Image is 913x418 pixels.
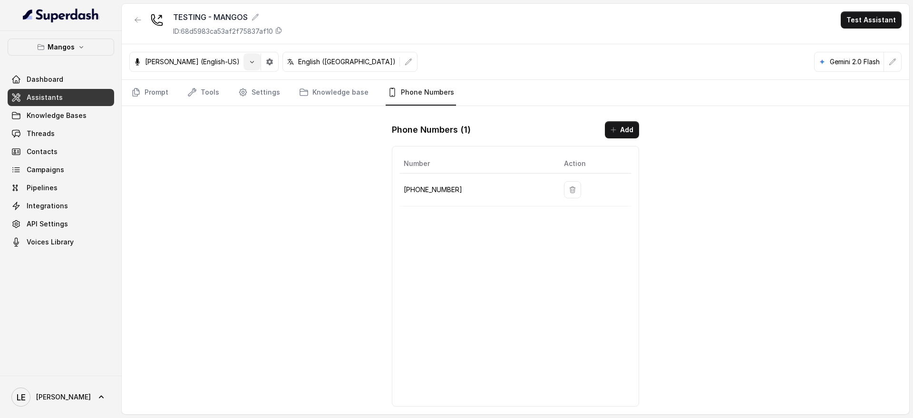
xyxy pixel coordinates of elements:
a: Prompt [129,80,170,106]
p: Mangos [48,41,75,53]
a: [PERSON_NAME] [8,384,114,410]
div: TESTING - MANGOS [173,11,282,23]
span: API Settings [27,219,68,229]
button: Mangos [8,39,114,56]
img: light.svg [23,8,99,23]
a: Dashboard [8,71,114,88]
a: Tools [185,80,221,106]
th: Number [400,154,556,174]
a: Phone Numbers [386,80,456,106]
th: Action [556,154,631,174]
a: Knowledge Bases [8,107,114,124]
span: Dashboard [27,75,63,84]
p: [PERSON_NAME] (English-US) [145,57,240,67]
a: Campaigns [8,161,114,178]
span: Pipelines [27,183,58,193]
span: Threads [27,129,55,138]
a: Threads [8,125,114,142]
a: Settings [236,80,282,106]
svg: google logo [818,58,826,66]
span: Knowledge Bases [27,111,87,120]
a: Voices Library [8,233,114,251]
a: Knowledge base [297,80,370,106]
button: Add [605,121,639,138]
span: Integrations [27,201,68,211]
span: Campaigns [27,165,64,175]
span: Contacts [27,147,58,156]
h1: Phone Numbers ( 1 ) [392,122,471,137]
span: [PERSON_NAME] [36,392,91,402]
p: ID: 68d5983ca53af2f75837af10 [173,27,273,36]
p: Gemini 2.0 Flash [830,57,880,67]
button: Test Assistant [841,11,902,29]
a: Integrations [8,197,114,214]
span: Voices Library [27,237,74,247]
a: Assistants [8,89,114,106]
span: Assistants [27,93,63,102]
a: API Settings [8,215,114,233]
a: Contacts [8,143,114,160]
p: [PHONE_NUMBER] [404,184,549,195]
p: English ([GEOGRAPHIC_DATA]) [298,57,396,67]
text: LE [17,392,26,402]
nav: Tabs [129,80,902,106]
a: Pipelines [8,179,114,196]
